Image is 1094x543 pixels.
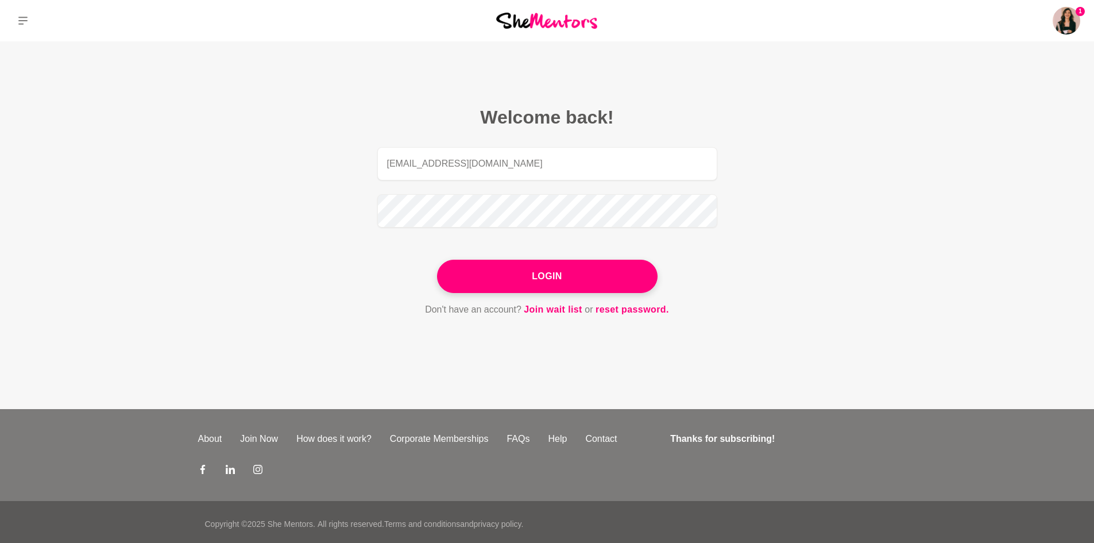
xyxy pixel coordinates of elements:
a: Join Now [231,432,287,446]
a: How does it work? [287,432,381,446]
a: privacy policy [474,519,521,529]
a: FAQs [497,432,539,446]
img: Mariana Queiroz [1053,7,1080,34]
a: About [189,432,231,446]
a: Mariana Queiroz1 [1053,7,1080,34]
h4: Thanks for subscribing! [670,432,889,446]
span: 1 [1076,7,1085,16]
a: Instagram [253,464,262,478]
button: Login [437,260,658,293]
a: Facebook [198,464,207,478]
p: Copyright © 2025 She Mentors . [205,518,315,530]
img: She Mentors Logo [496,13,597,28]
p: Don't have an account? or [377,302,717,317]
a: Corporate Memberships [381,432,498,446]
p: All rights reserved. and . [318,518,523,530]
h2: Welcome back! [377,106,717,129]
a: Contact [576,432,626,446]
a: LinkedIn [226,464,235,478]
input: Email address [377,147,717,180]
a: Help [539,432,576,446]
a: Terms and conditions [384,519,460,529]
a: Join wait list [524,302,582,317]
a: reset password. [596,302,669,317]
